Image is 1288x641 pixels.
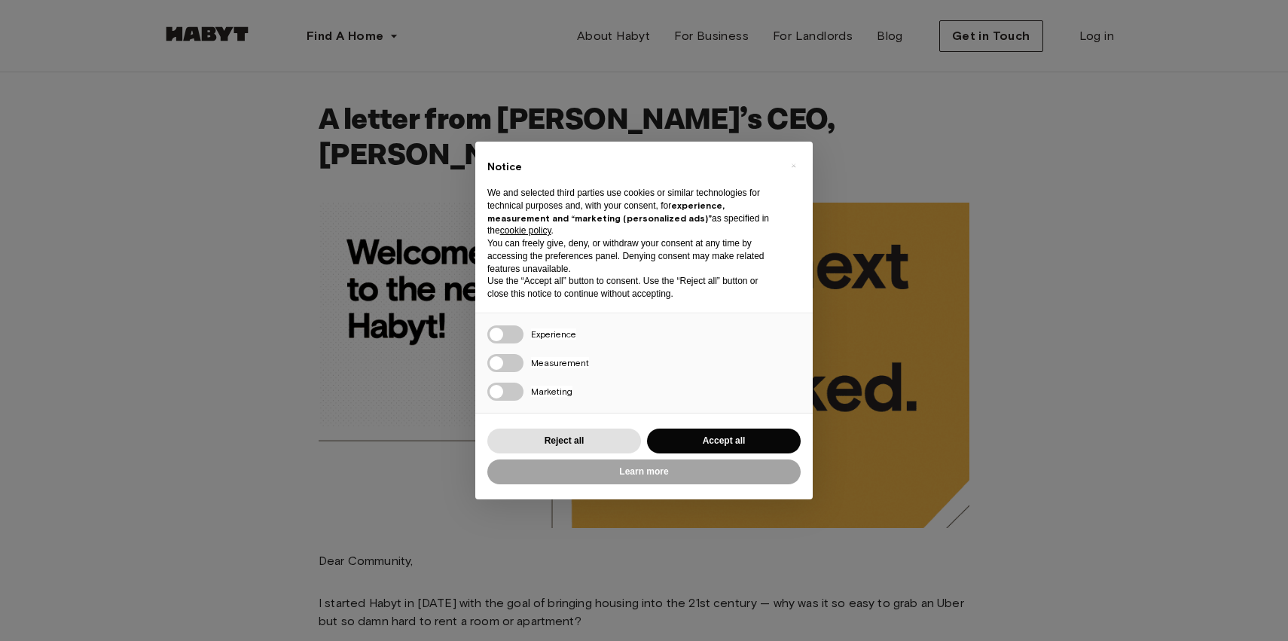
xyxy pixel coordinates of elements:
[487,459,801,484] button: Learn more
[487,275,777,301] p: Use the “Accept all” button to consent. Use the “Reject all” button or close this notice to conti...
[487,429,641,453] button: Reject all
[531,386,572,397] span: Marketing
[781,154,805,178] button: Close this notice
[487,187,777,237] p: We and selected third parties use cookies or similar technologies for technical purposes and, wit...
[487,200,725,224] strong: experience, measurement and “marketing (personalized ads)”
[487,237,777,275] p: You can freely give, deny, or withdraw your consent at any time by accessing the preferences pane...
[531,328,576,340] span: Experience
[487,160,777,175] h2: Notice
[500,225,551,236] a: cookie policy
[531,357,589,368] span: Measurement
[647,429,801,453] button: Accept all
[791,157,796,175] span: ×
